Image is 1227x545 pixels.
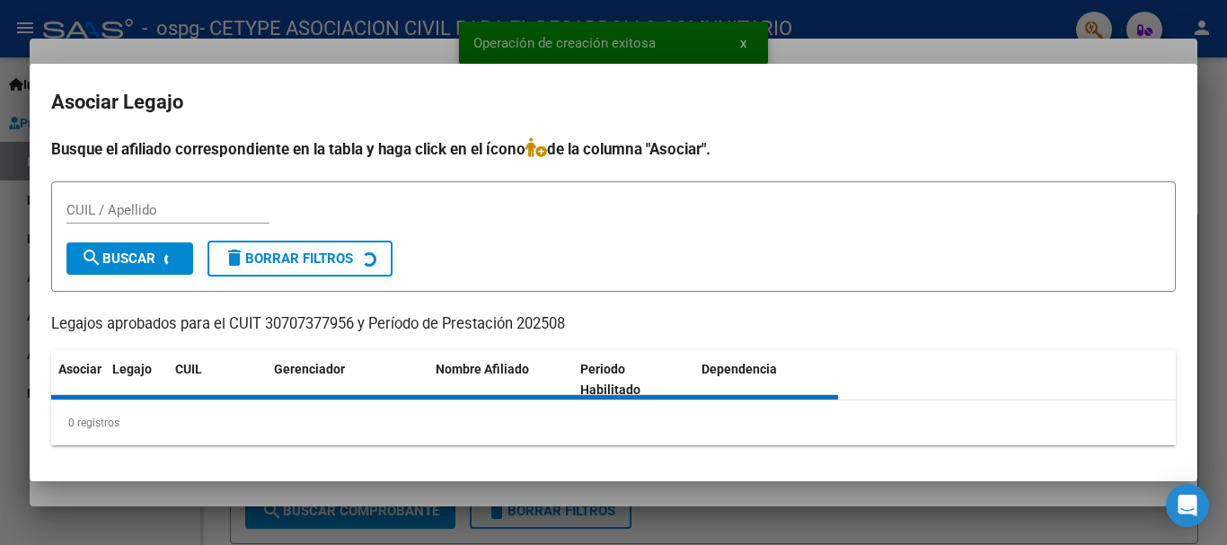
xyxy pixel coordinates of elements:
datatable-header-cell: CUIL [168,350,267,409]
mat-icon: search [81,247,102,268]
span: Periodo Habilitado [580,362,640,397]
h2: Asociar Legajo [51,85,1176,119]
span: Legajo [112,362,152,376]
span: CUIL [175,362,202,376]
h4: Busque el afiliado correspondiente en la tabla y haga click en el ícono de la columna "Asociar". [51,137,1176,161]
datatable-header-cell: Legajo [105,350,168,409]
span: Gerenciador [274,362,345,376]
datatable-header-cell: Nombre Afiliado [428,350,573,409]
div: 0 registros [51,400,1176,445]
div: Open Intercom Messenger [1166,484,1209,527]
span: Asociar [58,362,102,376]
p: Legajos aprobados para el CUIT 30707377956 y Período de Prestación 202508 [51,313,1176,336]
button: Buscar [66,242,193,275]
button: Borrar Filtros [207,241,393,277]
span: Borrar Filtros [224,251,353,267]
span: Nombre Afiliado [436,362,529,376]
span: Dependencia [702,362,777,376]
datatable-header-cell: Periodo Habilitado [573,350,694,409]
span: Buscar [81,251,155,267]
datatable-header-cell: Asociar [51,350,105,409]
datatable-header-cell: Dependencia [694,350,839,409]
datatable-header-cell: Gerenciador [267,350,428,409]
mat-icon: delete [224,247,245,268]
